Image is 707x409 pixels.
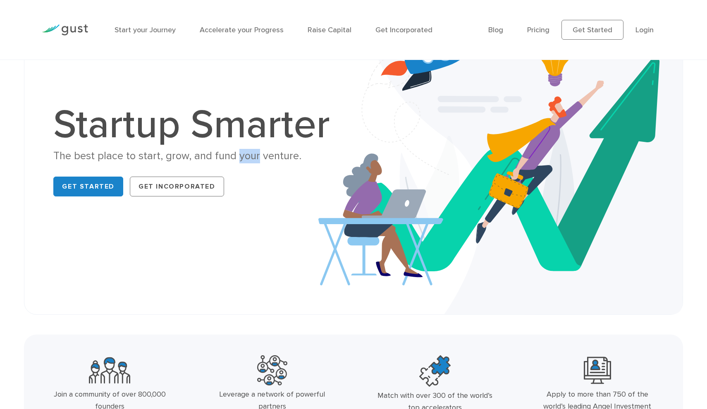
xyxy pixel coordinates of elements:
a: Accelerate your Progress [200,26,284,34]
div: The best place to start, grow, and fund your venture. [53,149,339,163]
a: Pricing [527,26,549,34]
a: Raise Capital [308,26,351,34]
img: Top Accelerators [419,355,451,387]
img: Leading Angel Investment [584,355,611,385]
a: Blog [488,26,503,34]
img: Community Founders [89,355,130,385]
h1: Startup Smarter [53,105,339,145]
a: Start your Journey [115,26,176,34]
a: Login [635,26,654,34]
a: Get Started [53,177,123,196]
a: Get Incorporated [375,26,432,34]
img: Gust Logo [42,24,88,36]
img: Powerful Partners [257,355,287,385]
a: Get Incorporated [130,177,224,196]
a: Get Started [561,20,623,40]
